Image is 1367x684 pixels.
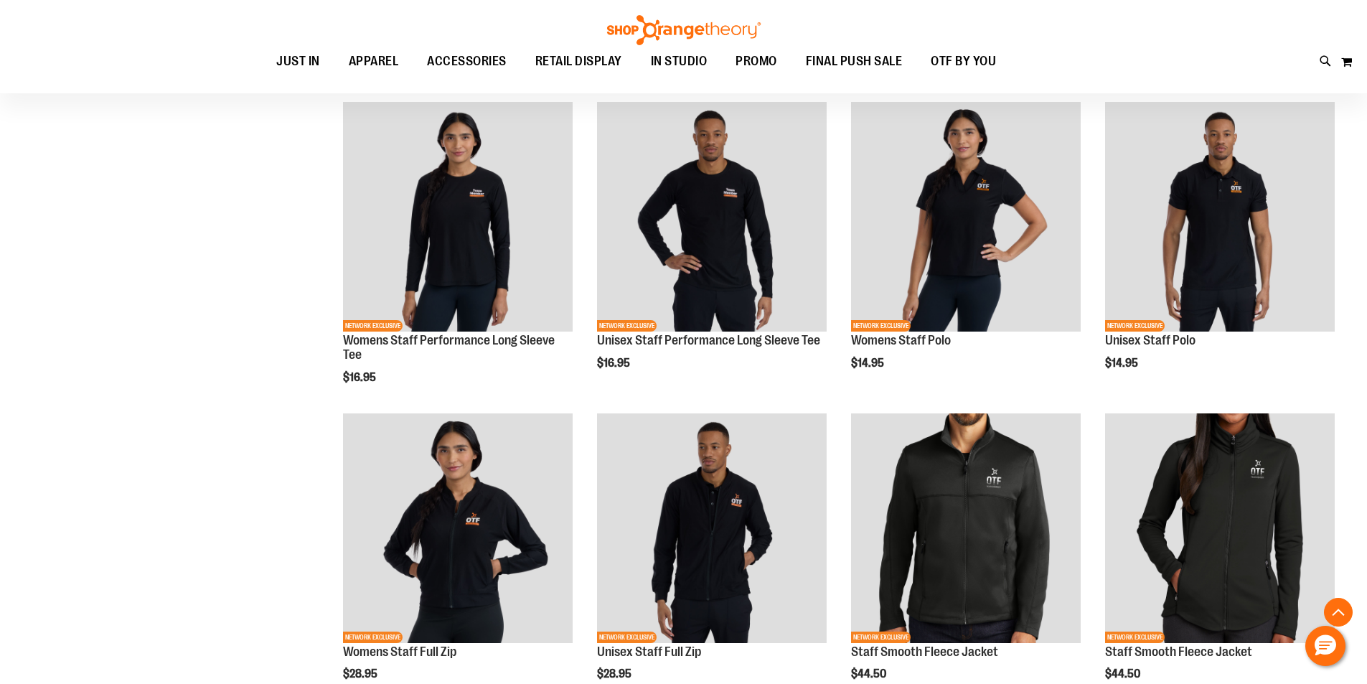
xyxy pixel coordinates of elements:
[343,632,403,643] span: NETWORK EXCLUSIVE
[597,645,701,659] a: Unisex Staff Full Zip
[343,320,403,332] span: NETWORK EXCLUSIVE
[521,45,636,78] a: RETAIL DISPLAY
[721,45,791,78] a: PROMO
[276,45,320,78] span: JUST IN
[1105,632,1165,643] span: NETWORK EXCLUSIVE
[262,45,334,78] a: JUST IN
[851,357,886,370] span: $14.95
[1305,626,1345,666] button: Hello, have a question? Let’s chat.
[343,413,573,643] img: Womens Staff Full Zip
[791,45,917,78] a: FINAL PUSH SALE
[851,645,998,659] a: Staff Smooth Fleece Jacket
[1105,413,1335,645] a: Product image for Smooth Fleece JacketNETWORK EXCLUSIVE
[736,45,777,78] span: PROMO
[851,102,1081,334] a: Womens Staff PoloNETWORK EXCLUSIVE
[1105,320,1165,332] span: NETWORK EXCLUSIVE
[851,667,888,680] span: $44.50
[851,632,911,643] span: NETWORK EXCLUSIVE
[343,645,456,659] a: Womens Staff Full Zip
[343,333,555,362] a: Womens Staff Performance Long Sleeve Tee
[343,102,573,332] img: Womens Staff Performance Long Sleeve Tee
[597,102,827,332] img: Unisex Staff Performance Long Sleeve Tee
[597,357,632,370] span: $16.95
[427,45,507,78] span: ACCESSORIES
[336,95,580,420] div: product
[597,632,657,643] span: NETWORK EXCLUSIVE
[1105,102,1335,334] a: Unisex Staff PoloNETWORK EXCLUSIVE
[597,102,827,334] a: Unisex Staff Performance Long Sleeve TeeNETWORK EXCLUSIVE
[916,45,1010,78] a: OTF BY YOU
[334,45,413,78] a: APPAREL
[597,667,634,680] span: $28.95
[1105,357,1140,370] span: $14.95
[806,45,903,78] span: FINAL PUSH SALE
[343,102,573,334] a: Womens Staff Performance Long Sleeve TeeNETWORK EXCLUSIVE
[1105,667,1142,680] span: $44.50
[343,371,378,384] span: $16.95
[851,413,1081,645] a: Product image for Smooth Fleece JacketNETWORK EXCLUSIVE
[651,45,708,78] span: IN STUDIO
[597,320,657,332] span: NETWORK EXCLUSIVE
[413,45,521,78] a: ACCESSORIES
[343,413,573,645] a: Womens Staff Full ZipNETWORK EXCLUSIVE
[1105,413,1335,643] img: Product image for Smooth Fleece Jacket
[343,667,380,680] span: $28.95
[1105,102,1335,332] img: Unisex Staff Polo
[597,333,820,347] a: Unisex Staff Performance Long Sleeve Tee
[1105,333,1195,347] a: Unisex Staff Polo
[851,320,911,332] span: NETWORK EXCLUSIVE
[597,413,827,643] img: Unisex Staff Full Zip
[1105,645,1252,659] a: Staff Smooth Fleece Jacket
[931,45,996,78] span: OTF BY YOU
[851,413,1081,643] img: Product image for Smooth Fleece Jacket
[851,102,1081,332] img: Womens Staff Polo
[535,45,622,78] span: RETAIL DISPLAY
[349,45,399,78] span: APPAREL
[590,95,834,406] div: product
[636,45,722,78] a: IN STUDIO
[597,413,827,645] a: Unisex Staff Full ZipNETWORK EXCLUSIVE
[851,333,951,347] a: Womens Staff Polo
[844,95,1088,406] div: product
[1324,598,1353,627] button: Back To Top
[605,15,763,45] img: Shop Orangetheory
[1098,95,1342,406] div: product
